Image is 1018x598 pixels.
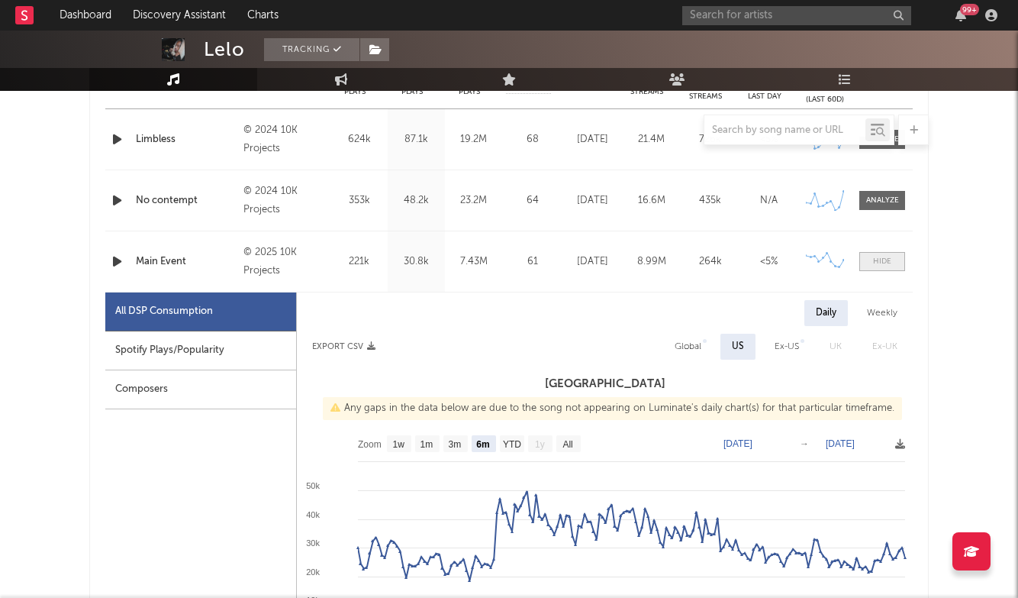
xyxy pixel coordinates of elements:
[136,254,236,270] a: Main Event
[855,300,909,326] div: Weekly
[136,193,236,208] a: No contempt
[105,331,296,370] div: Spotify Plays/Popularity
[704,124,865,137] input: Search by song name or URL
[334,254,384,270] div: 221k
[626,254,677,270] div: 8.99M
[323,397,902,420] div: Any gaps in the data below are due to the song not appearing on Luminate's daily chart(s) for tha...
[306,567,320,577] text: 20k
[264,38,359,61] button: Tracking
[105,370,296,409] div: Composers
[243,183,327,219] div: © 2024 10K Projects
[312,342,375,351] button: Export CSV
[685,254,736,270] div: 264k
[420,439,433,450] text: 1m
[685,193,736,208] div: 435k
[393,439,405,450] text: 1w
[204,38,245,61] div: Lelo
[567,193,618,208] div: [DATE]
[626,193,677,208] div: 16.6M
[105,293,296,331] div: All DSP Consumption
[732,338,744,356] div: US
[306,510,320,519] text: 40k
[562,439,572,450] text: All
[449,439,462,450] text: 3m
[506,254,559,270] div: 61
[960,4,979,15] div: 99 +
[391,254,441,270] div: 30.8k
[306,538,320,548] text: 30k
[476,439,489,450] text: 6m
[804,300,848,326] div: Daily
[743,254,794,270] div: <5%
[449,254,498,270] div: 7.43M
[306,481,320,490] text: 50k
[743,193,794,208] div: N/A
[243,244,327,280] div: © 2025 10K Projects
[955,9,966,21] button: 99+
[358,439,382,450] text: Zoom
[800,438,809,449] text: →
[567,254,618,270] div: [DATE]
[503,439,521,450] text: YTD
[826,438,855,449] text: [DATE]
[297,375,913,393] h3: [GEOGRAPHIC_DATA]
[115,302,213,321] div: All DSP Consumption
[775,338,799,356] div: Ex-US
[535,439,545,450] text: 1y
[391,193,441,208] div: 48.2k
[675,338,701,356] div: Global
[723,438,752,449] text: [DATE]
[506,193,559,208] div: 64
[449,193,498,208] div: 23.2M
[334,193,384,208] div: 353k
[682,6,911,25] input: Search for artists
